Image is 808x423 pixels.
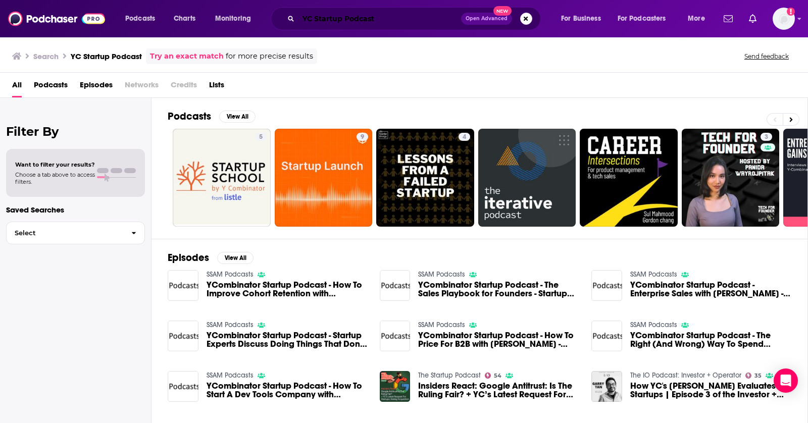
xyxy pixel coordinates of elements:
[357,133,368,141] a: 9
[418,371,481,380] a: The Startup Podcast
[380,321,411,351] img: YCombinator Startup Podcast - How To Price For B2B with Tom Blomfield - Startup School
[71,51,142,61] h3: YC Startup Podcast
[6,222,145,244] button: Select
[208,11,264,27] button: open menu
[773,8,795,30] img: User Profile
[591,371,622,402] img: How YC's Garry Tan Evaluates Startups | Episode 3 of the Investor + Operator Podcast
[125,12,155,26] span: Podcasts
[754,374,762,378] span: 35
[171,77,197,97] span: Credits
[168,321,198,351] img: YCombinator Startup Podcast - Startup Experts Discuss Doing Things That Don't Scale - Office Hours
[418,270,465,279] a: SSAM Podcasts
[745,373,762,379] a: 35
[168,251,209,264] h2: Episodes
[168,371,198,402] img: YCombinator Startup Podcast - How To Start A Dev Tools Company with Nicolas Dessaigne - Startup S...
[173,129,271,227] a: 5
[630,281,791,298] span: YCombinator Startup Podcast - Enterprise Sales with [PERSON_NAME] - Startup School
[418,321,465,329] a: SSAM Podcasts
[15,171,95,185] span: Choose a tab above to access filters.
[219,111,256,123] button: View All
[630,382,791,399] span: How YC's [PERSON_NAME] Evaluates Startups | Episode 3 of the Investor + Operator Podcast
[207,331,368,348] a: YCombinator Startup Podcast - Startup Experts Discuss Doing Things That Don't Scale - Office Hours
[630,281,791,298] a: YCombinator Startup Podcast - Enterprise Sales with Pete Koomen - Startup School
[787,8,795,16] svg: Add a profile image
[255,133,267,141] a: 5
[168,110,211,123] h2: Podcasts
[6,124,145,139] h2: Filter By
[630,371,741,380] a: The IO Podcast: Investor + Operator
[280,7,550,30] div: Search podcasts, credits, & more...
[466,16,508,21] span: Open Advanced
[34,77,68,97] a: Podcasts
[463,132,466,142] span: 4
[630,382,791,399] a: How YC's Garry Tan Evaluates Startups | Episode 3 of the Investor + Operator Podcast
[765,132,768,142] span: 3
[418,331,579,348] a: YCombinator Startup Podcast - How To Price For B2B with Tom Blomfield - Startup School
[376,129,474,227] a: 4
[773,8,795,30] span: Logged in as jacruz
[630,331,791,348] a: YCombinator Startup Podcast - The Right (And Wrong) Way To Spend Money At Your Startup
[118,11,168,27] button: open menu
[591,321,622,351] img: YCombinator Startup Podcast - The Right (And Wrong) Way To Spend Money At Your Startup
[485,373,501,379] a: 54
[207,382,368,399] a: YCombinator Startup Podcast - How To Start A Dev Tools Company with Nicolas Dessaigne - Startup S...
[493,6,512,16] span: New
[275,129,373,227] a: 9
[611,11,681,27] button: open menu
[380,270,411,301] img: YCombinator Startup Podcast - The Sales Playbook for Founders - Startup School
[618,12,666,26] span: For Podcasters
[207,321,254,329] a: SSAM Podcasts
[591,270,622,301] img: YCombinator Startup Podcast - Enterprise Sales with Pete Koomen - Startup School
[774,368,798,393] div: Open Intercom Messenger
[15,161,95,168] span: Want to filter your results?
[207,382,368,399] span: YCombinator Startup Podcast - How To Start A Dev Tools Company with [PERSON_NAME] - Startup School
[681,11,718,27] button: open menu
[554,11,614,27] button: open menu
[494,374,501,378] span: 54
[461,13,512,25] button: Open AdvancedNew
[630,321,677,329] a: SSAM Podcasts
[418,281,579,298] span: YCombinator Startup Podcast - The Sales Playbook for Founders - Startup School
[226,50,313,62] span: for more precise results
[6,205,145,215] p: Saved Searches
[741,52,792,61] button: Send feedback
[418,382,579,399] a: Insiders React: Google Antitrust: Is The Ruling Fair? + YC’s Latest Request For Startups, Statsig...
[12,77,22,97] a: All
[207,281,368,298] a: YCombinator Startup Podcast - How To Improve Cohort Retention with David Lieb - Startup School
[80,77,113,97] a: Episodes
[125,77,159,97] span: Networks
[761,133,772,141] a: 3
[380,371,411,402] img: Insiders React: Google Antitrust: Is The Ruling Fair? + YC’s Latest Request For Startups, Statsig...
[561,12,601,26] span: For Business
[361,132,364,142] span: 9
[8,9,105,28] img: Podchaser - Follow, Share and Rate Podcasts
[259,132,263,142] span: 5
[167,11,201,27] a: Charts
[745,10,761,27] a: Show notifications dropdown
[168,270,198,301] img: YCombinator Startup Podcast - How To Improve Cohort Retention with David Lieb - Startup School
[207,270,254,279] a: SSAM Podcasts
[209,77,224,97] a: Lists
[217,252,254,264] button: View All
[33,51,59,61] h3: Search
[418,331,579,348] span: YCombinator Startup Podcast - How To Price For B2B with [PERSON_NAME] - Startup School
[298,11,461,27] input: Search podcasts, credits, & more...
[168,110,256,123] a: PodcastsView All
[459,133,470,141] a: 4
